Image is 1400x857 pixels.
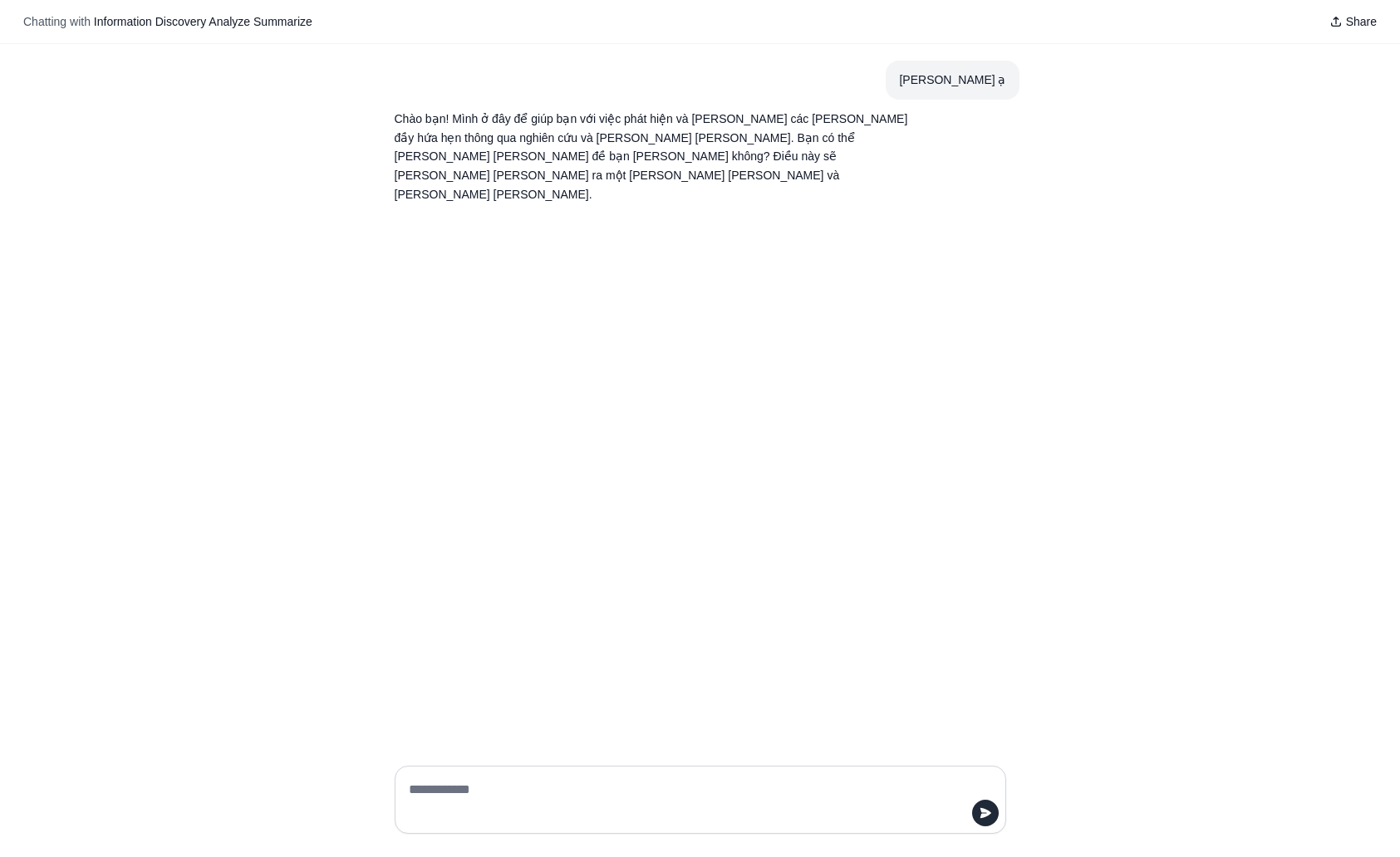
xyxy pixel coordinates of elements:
[23,13,91,30] span: Chatting with
[899,71,1005,90] div: [PERSON_NAME] ạ
[1346,13,1377,30] span: Share
[1323,10,1383,33] button: Share
[94,15,312,28] span: Information Discovery Analyze Summarize
[395,110,926,204] p: Chào bạn! Mình ở đây để giúp bạn với việc phát hiện và [PERSON_NAME] các [PERSON_NAME] đầy hứa hẹ...
[886,61,1019,100] section: User message
[381,100,940,214] section: Response
[17,10,319,33] button: Chatting with Information Discovery Analyze Summarize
